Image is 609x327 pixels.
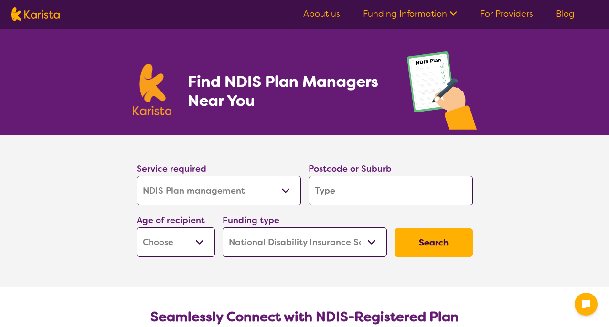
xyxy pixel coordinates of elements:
label: Age of recipient [137,215,205,226]
img: Karista logo [133,64,172,115]
input: Type [309,176,473,205]
label: Postcode or Suburb [309,163,392,174]
a: For Providers [480,8,533,20]
a: Blog [556,8,575,20]
h1: Find NDIS Plan Managers Near You [188,72,387,110]
label: Service required [137,163,206,174]
label: Funding type [223,215,279,226]
a: About us [303,8,340,20]
img: plan-management [407,51,477,135]
a: Funding Information [363,8,457,20]
img: Karista logo [11,7,60,21]
button: Search [395,228,473,257]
